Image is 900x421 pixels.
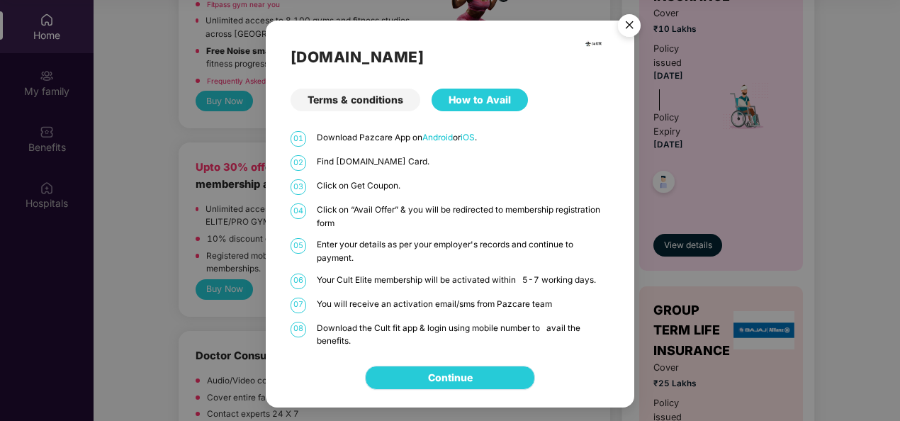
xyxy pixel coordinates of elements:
span: 06 [291,274,306,289]
p: Enter your details as per your employer's records and continue to payment. [317,238,609,264]
span: 03 [291,179,306,195]
h2: [DOMAIN_NAME] [291,45,609,69]
button: Close [609,7,648,45]
button: Continue [365,366,535,390]
span: 07 [291,298,306,313]
span: 05 [291,238,306,254]
p: Download Pazcare App on or . [317,131,609,145]
span: 02 [291,155,306,171]
p: Your Cult Elite membership will be activated within 5-7 working days. [317,274,609,287]
span: 04 [291,203,306,219]
a: Android [422,133,453,142]
a: Continue [428,370,473,386]
span: 01 [291,131,306,147]
p: Click on “Avail Offer” & you will be redirected to membership registration form [317,203,609,230]
img: svg+xml;base64,PHN2ZyB4bWxucz0iaHR0cDovL3d3dy53My5vcmcvMjAwMC9zdmciIHdpZHRoPSI1NiIgaGVpZ2h0PSI1Ni... [609,8,649,47]
a: iOS [461,133,475,142]
div: Terms & conditions [291,89,420,111]
span: 08 [291,322,306,337]
img: cult.png [585,35,602,52]
p: Download the Cult fit app & login using mobile number to avail the benefits. [317,322,609,348]
p: You will receive an activation email/sms from Pazcare team [317,298,609,311]
p: Click on Get Coupon. [317,179,609,193]
div: How to Avail [432,89,528,111]
p: Find [DOMAIN_NAME] Card. [317,155,609,169]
